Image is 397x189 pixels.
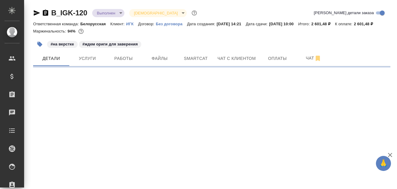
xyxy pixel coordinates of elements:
[51,9,87,17] a: B_IGK-120
[299,54,328,62] span: Чат
[314,10,374,16] span: [PERSON_NAME] детали заказа
[217,55,256,62] span: Чат с клиентом
[129,9,187,17] div: Выполнен
[138,22,156,26] p: Договор:
[187,22,217,26] p: Дата создания:
[109,55,138,62] span: Работы
[132,11,180,16] button: [DEMOGRAPHIC_DATA]
[95,11,117,16] button: Выполнен
[335,22,354,26] p: К оплате:
[298,22,311,26] p: Итого:
[217,22,246,26] p: [DATE] 14:21
[51,41,74,47] p: #на верстке
[92,9,124,17] div: Выполнен
[33,22,80,26] p: Ответственная команда:
[126,22,138,26] p: ИГК
[246,22,269,26] p: Дата сдачи:
[33,29,67,33] p: Маржинальность:
[33,9,40,17] button: Скопировать ссылку для ЯМессенджера
[78,41,142,46] span: ждем ориги для заверения
[77,27,85,35] button: 134.40 RUB;
[73,55,102,62] span: Услуги
[83,41,138,47] p: #ждем ориги для заверения
[46,41,78,46] span: на верстке
[378,157,389,170] span: 🙏
[269,22,298,26] p: [DATE] 10:00
[37,55,66,62] span: Детали
[190,9,198,17] button: Доп статусы указывают на важность/срочность заказа
[156,22,187,26] p: Без договора
[42,9,49,17] button: Скопировать ссылку
[80,22,111,26] p: Белорусская
[263,55,292,62] span: Оплаты
[67,29,77,33] p: 94%
[145,55,174,62] span: Файлы
[314,55,321,62] svg: Отписаться
[110,22,126,26] p: Клиент:
[33,38,46,51] button: Добавить тэг
[126,21,138,26] a: ИГК
[354,22,378,26] p: 2 601,48 ₽
[376,156,391,171] button: 🙏
[311,22,335,26] p: 2 601,48 ₽
[181,55,210,62] span: Smartcat
[156,21,187,26] a: Без договора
